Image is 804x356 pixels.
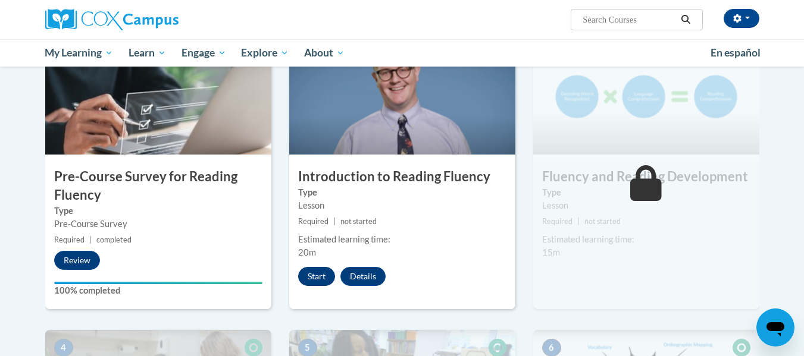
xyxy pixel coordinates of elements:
h3: Introduction to Reading Fluency [289,168,515,186]
iframe: Button to launch messaging window [756,308,794,346]
span: | [89,235,92,244]
span: Explore [241,46,289,60]
h3: Fluency and Reading Development [533,168,759,186]
span: completed [96,235,132,244]
label: 100% completed [54,284,262,297]
a: Cox Campus [45,9,271,30]
div: Lesson [542,199,750,212]
button: Start [298,267,335,286]
img: Cox Campus [45,9,179,30]
h3: Pre-Course Survey for Reading Fluency [45,168,271,204]
span: My Learning [45,46,113,60]
span: Learn [129,46,166,60]
button: Details [340,267,386,286]
div: Main menu [27,39,777,67]
span: Required [542,217,573,226]
span: 15m [542,247,560,257]
div: Lesson [298,199,506,212]
button: Review [54,251,100,270]
span: not started [584,217,621,226]
label: Type [298,186,506,199]
div: Your progress [54,282,262,284]
div: Pre-Course Survey [54,218,262,231]
a: Learn [121,39,174,67]
a: About [296,39,352,67]
div: Estimated learning time: [542,233,750,246]
label: Type [54,204,262,218]
a: En español [703,40,768,65]
span: not started [340,217,377,226]
a: Engage [174,39,234,67]
span: About [304,46,345,60]
span: Required [54,235,85,244]
img: Course Image [45,36,271,155]
span: Engage [182,46,226,60]
a: My Learning [37,39,121,67]
a: Explore [233,39,296,67]
input: Search Courses [581,12,677,27]
span: Required [298,217,329,226]
span: 20m [298,247,316,257]
span: En español [711,46,761,59]
div: Estimated learning time: [298,233,506,246]
button: Search [677,12,694,27]
span: | [577,217,580,226]
span: | [333,217,336,226]
button: Account Settings [724,9,759,28]
img: Course Image [289,36,515,155]
label: Type [542,186,750,199]
img: Course Image [533,36,759,155]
